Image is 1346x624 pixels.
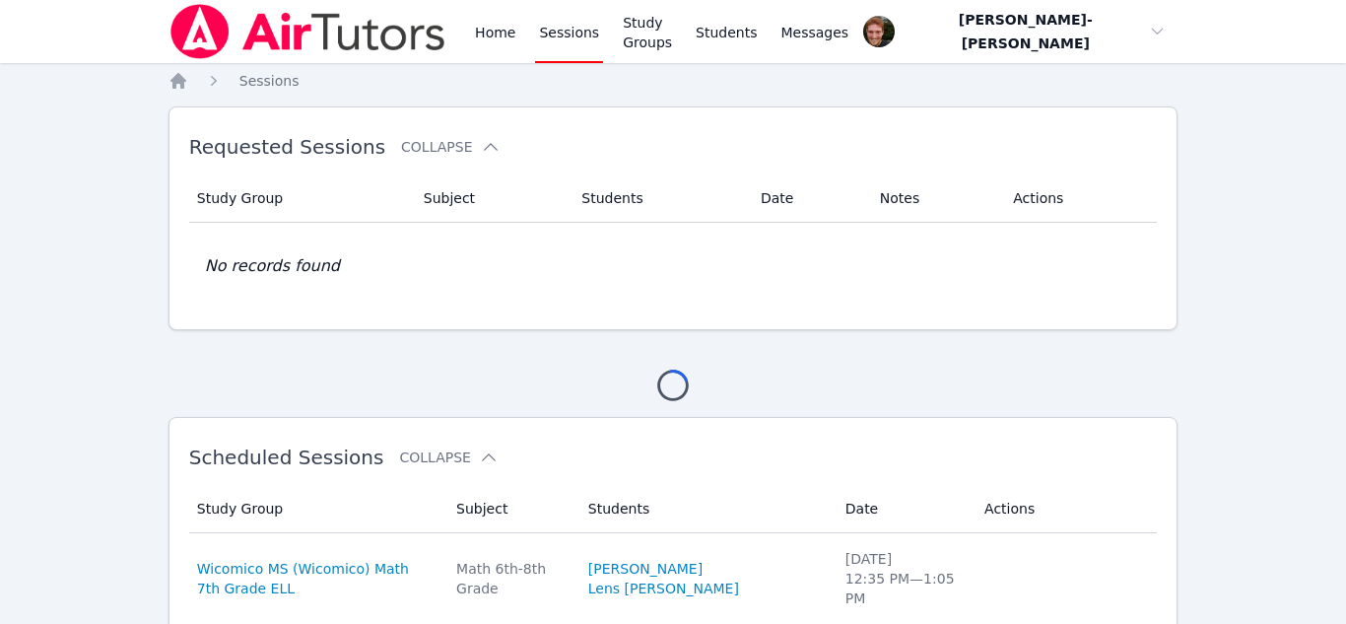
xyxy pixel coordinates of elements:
[570,174,749,223] th: Students
[239,73,300,89] span: Sessions
[189,223,1158,310] td: No records found
[412,174,571,223] th: Subject
[456,559,565,598] div: Math 6th-8th Grade
[588,559,703,579] a: [PERSON_NAME]
[239,71,300,91] a: Sessions
[189,446,384,469] span: Scheduled Sessions
[576,485,834,533] th: Students
[588,579,739,598] a: Lens [PERSON_NAME]
[973,485,1157,533] th: Actions
[444,485,576,533] th: Subject
[189,174,412,223] th: Study Group
[845,549,961,608] div: [DATE] 12:35 PM — 1:05 PM
[168,4,447,59] img: Air Tutors
[781,23,849,42] span: Messages
[189,135,385,159] span: Requested Sessions
[189,485,444,533] th: Study Group
[1001,174,1157,223] th: Actions
[749,174,868,223] th: Date
[868,174,1001,223] th: Notes
[401,137,500,157] button: Collapse
[168,71,1178,91] nav: Breadcrumb
[399,448,498,467] button: Collapse
[197,559,433,598] a: Wicomico MS (Wicomico) Math 7th Grade ELL
[834,485,973,533] th: Date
